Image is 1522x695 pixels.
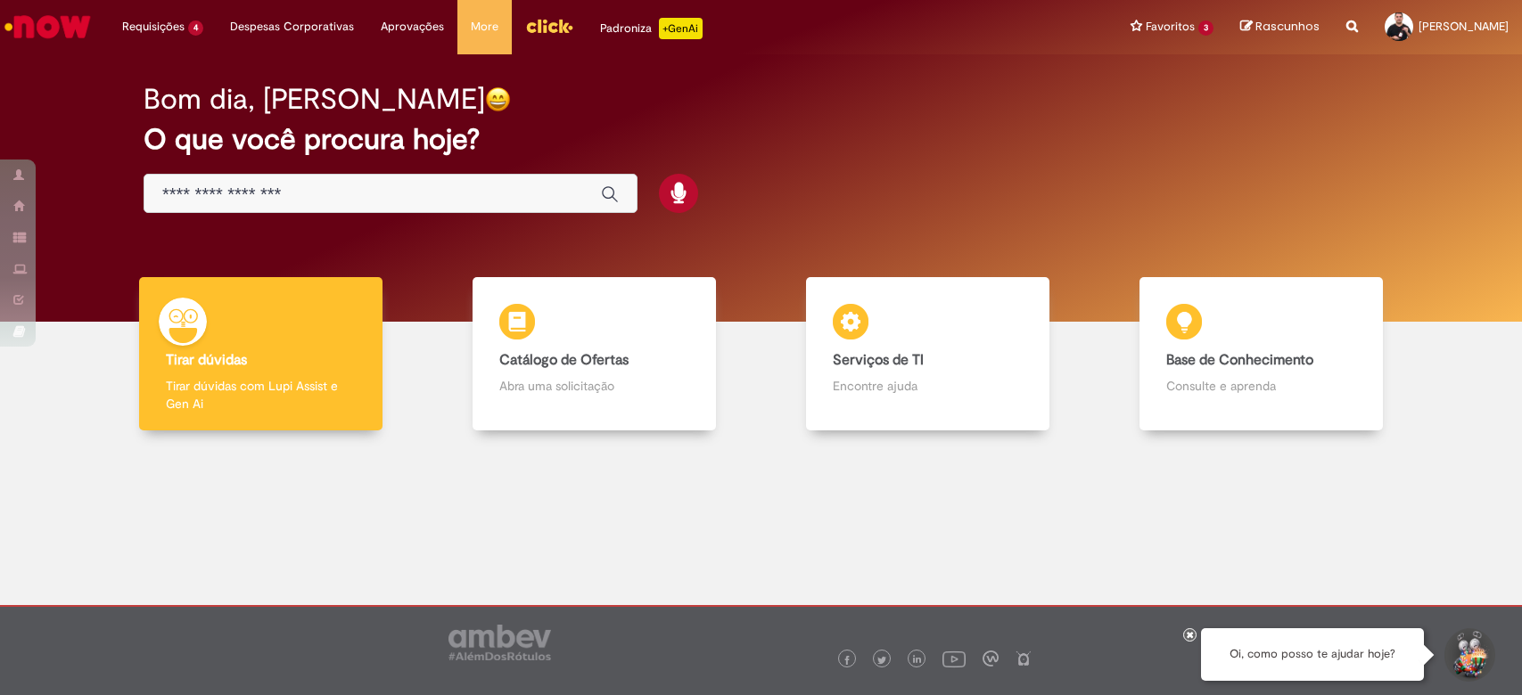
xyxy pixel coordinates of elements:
span: 3 [1198,20,1213,36]
span: More [471,18,498,36]
img: logo_footer_naosei.png [1016,650,1032,666]
img: logo_footer_facebook.png [843,656,851,665]
img: happy-face.png [485,86,511,112]
img: logo_footer_linkedin.png [913,655,922,666]
img: logo_footer_youtube.png [942,647,966,670]
b: Tirar dúvidas [166,351,247,369]
img: logo_footer_twitter.png [877,656,886,665]
p: Tirar dúvidas com Lupi Assist e Gen Ai [166,377,356,413]
h2: O que você procura hoje? [144,124,1378,155]
p: +GenAi [659,18,703,39]
span: Rascunhos [1255,18,1320,35]
span: [PERSON_NAME] [1419,19,1509,34]
div: Oi, como posso te ajudar hoje? [1201,628,1424,681]
p: Consulte e aprenda [1166,377,1356,395]
img: logo_footer_ambev_rotulo_gray.png [448,625,551,660]
img: ServiceNow [2,9,94,45]
p: Abra uma solicitação [499,377,689,395]
b: Serviços de TI [833,351,924,369]
b: Catálogo de Ofertas [499,351,629,369]
a: Catálogo de Ofertas Abra uma solicitação [427,277,761,431]
a: Base de Conhecimento Consulte e aprenda [1095,277,1428,431]
h2: Bom dia, [PERSON_NAME] [144,84,485,115]
a: Serviços de TI Encontre ajuda [761,277,1095,431]
span: Aprovações [381,18,444,36]
p: Encontre ajuda [833,377,1023,395]
a: Rascunhos [1240,19,1320,36]
img: click_logo_yellow_360x200.png [525,12,573,39]
a: Tirar dúvidas Tirar dúvidas com Lupi Assist e Gen Ai [94,277,427,431]
b: Base de Conhecimento [1166,351,1313,369]
div: Padroniza [600,18,703,39]
img: logo_footer_workplace.png [983,650,999,666]
span: Requisições [122,18,185,36]
span: Favoritos [1146,18,1195,36]
span: Despesas Corporativas [230,18,354,36]
button: Iniciar Conversa de Suporte [1442,628,1495,682]
span: 4 [188,20,203,36]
